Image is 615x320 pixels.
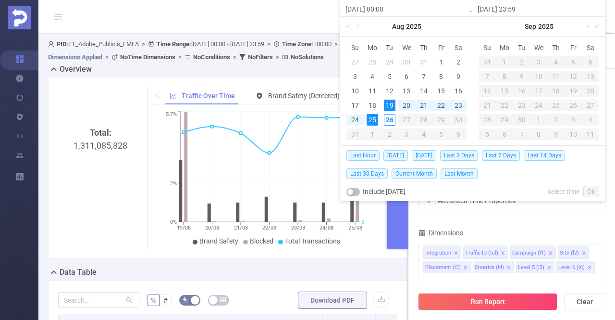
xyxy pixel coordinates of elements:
[182,92,235,100] span: Traffic Over Time
[418,56,430,68] div: 31
[450,43,467,52] span: Sa
[453,100,464,111] div: 23
[344,17,357,36] a: Last year (Control + left)
[547,71,565,82] div: 11
[398,114,416,126] div: 27
[513,55,530,69] td: September 2, 2025
[547,114,565,126] div: 2
[479,100,496,111] div: 21
[463,265,468,271] i: icon: close
[530,40,548,55] th: Wed
[513,113,530,127] td: September 30, 2025
[415,40,432,55] th: Thu
[432,84,450,98] td: August 15, 2025
[479,69,496,84] td: September 7, 2025
[62,126,139,288] div: 1,311,085,828
[582,17,591,36] a: Next month (PageDown)
[384,100,395,111] div: 19
[250,237,273,245] span: Blocked
[530,98,548,113] td: September 24, 2025
[205,225,219,231] tspan: 20/08
[346,113,364,127] td: August 24, 2025
[391,17,405,36] a: Aug
[170,180,177,187] tspan: 2%
[367,71,378,82] div: 4
[432,128,450,140] div: 5
[364,127,381,141] td: September 1, 2025
[349,85,361,97] div: 10
[432,113,450,127] td: August 29, 2025
[435,71,447,82] div: 8
[401,56,412,68] div: 30
[367,100,378,111] div: 18
[58,292,139,307] input: Search...
[346,168,388,179] span: Last 30 Days
[415,55,432,69] td: July 31, 2025
[479,113,496,127] td: September 28, 2025
[582,100,599,111] div: 27
[450,69,467,84] td: August 9, 2025
[513,98,530,113] td: September 23, 2025
[582,84,599,98] td: September 20, 2025
[234,225,247,231] tspan: 21/08
[547,55,565,69] td: September 4, 2025
[57,40,68,48] b: PID:
[479,43,496,52] span: Su
[496,114,513,126] div: 29
[513,56,530,68] div: 2
[432,127,450,141] td: September 5, 2025
[364,128,381,140] div: 1
[530,84,548,98] td: September 17, 2025
[530,100,548,111] div: 24
[432,98,450,113] td: August 22, 2025
[157,40,191,48] b: Time Range:
[453,56,464,68] div: 2
[349,114,361,126] div: 24
[496,69,513,84] td: September 8, 2025
[346,40,364,55] th: Sun
[346,84,364,98] td: August 10, 2025
[530,114,548,126] div: 1
[425,261,461,274] div: Placement (l3)
[513,128,530,140] div: 7
[102,53,111,61] span: >
[450,55,467,69] td: August 2, 2025
[547,84,565,98] td: September 18, 2025
[537,17,554,36] a: 2025
[423,261,471,273] li: Placement (l3)
[450,113,467,127] td: August 30, 2025
[364,40,381,55] th: Mon
[405,17,422,36] a: 2025
[349,71,361,82] div: 3
[418,100,430,111] div: 21
[398,128,416,140] div: 3
[349,100,361,111] div: 17
[381,84,398,98] td: August 12, 2025
[524,17,537,36] a: Sep
[513,127,530,141] td: October 7, 2025
[415,69,432,84] td: August 7, 2025
[398,98,416,113] td: August 20, 2025
[513,71,530,82] div: 9
[392,168,437,179] span: Current Month
[450,40,467,55] th: Sat
[583,186,599,197] a: Ok
[90,128,111,138] b: Total:
[496,40,513,55] th: Mon
[463,246,508,259] li: Traffic ID (tid)
[273,53,282,61] span: >
[565,128,582,140] div: 10
[582,127,599,141] td: October 11, 2025
[332,40,341,48] span: >
[381,98,398,113] td: August 19, 2025
[264,40,273,48] span: >
[513,40,530,55] th: Tue
[364,55,381,69] td: July 28, 2025
[565,55,582,69] td: September 5, 2025
[565,56,582,68] div: 5
[565,71,582,82] div: 12
[565,127,582,141] td: October 10, 2025
[530,127,548,141] td: October 8, 2025
[479,114,496,126] div: 28
[565,98,582,113] td: September 26, 2025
